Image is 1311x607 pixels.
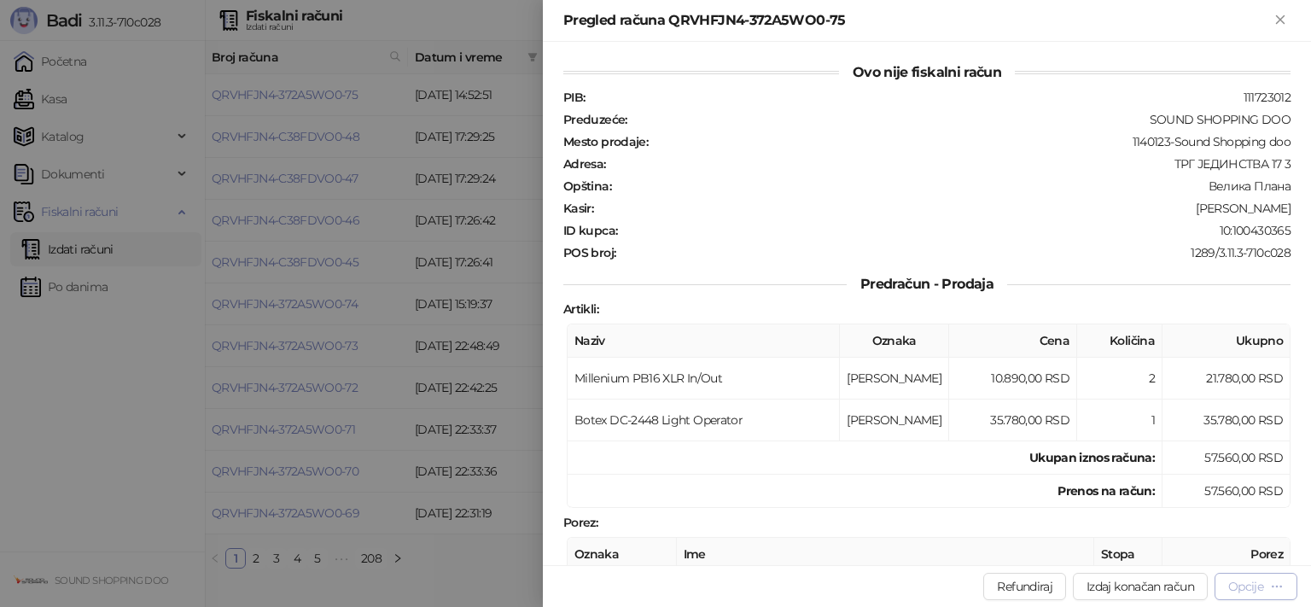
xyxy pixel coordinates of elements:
th: Stopa [1094,538,1162,571]
div: ТРГ ЈЕДИНСТВА 17 3 [608,156,1292,172]
strong: Prenos na račun : [1058,483,1155,499]
strong: PIB : [563,90,585,105]
th: Oznaka [568,538,677,571]
strong: Adresa : [563,156,606,172]
th: Ime [677,538,1094,571]
strong: ID kupca : [563,223,617,238]
th: Oznaka [840,324,949,358]
th: Količina [1077,324,1162,358]
strong: Ukupan iznos računa : [1029,450,1155,465]
div: Велика Плана [613,178,1292,194]
button: Refundiraj [983,573,1066,600]
td: 21.780,00 RSD [1162,358,1291,400]
th: Ukupno [1162,324,1291,358]
div: Opcije [1228,579,1263,594]
span: Ovo nije fiskalni račun [839,64,1015,80]
button: Opcije [1215,573,1297,600]
strong: Preduzeće : [563,112,627,127]
td: 57.560,00 RSD [1162,441,1291,475]
strong: POS broj : [563,245,615,260]
td: [PERSON_NAME] [840,358,949,400]
strong: Porez : [563,515,597,530]
th: Cena [949,324,1077,358]
strong: Opština : [563,178,611,194]
td: 1 [1077,400,1162,441]
td: 10.890,00 RSD [949,358,1077,400]
strong: Kasir : [563,201,593,216]
th: Porez [1162,538,1291,571]
div: 10:100430365 [619,223,1292,238]
strong: Mesto prodaje : [563,134,648,149]
td: [PERSON_NAME] [840,400,949,441]
button: Zatvori [1270,10,1291,31]
div: 1140123-Sound Shopping doo [650,134,1292,149]
div: [PERSON_NAME] [595,201,1292,216]
button: Izdaj konačan račun [1073,573,1208,600]
th: Naziv [568,324,840,358]
div: SOUND SHOPPING DOO [629,112,1292,127]
td: 35.780,00 RSD [949,400,1077,441]
td: Millenium PB16 XLR In/Out [568,358,840,400]
td: 57.560,00 RSD [1162,475,1291,508]
strong: Artikli : [563,301,598,317]
div: Pregled računa QRVHFJN4-372A5WO0-75 [563,10,1270,31]
td: 35.780,00 RSD [1162,400,1291,441]
div: 111723012 [586,90,1292,105]
span: Predračun - Prodaja [847,276,1007,292]
td: Botex DC-2448 Light Operator [568,400,840,441]
div: 1289/3.11.3-710c028 [617,245,1292,260]
td: 2 [1077,358,1162,400]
